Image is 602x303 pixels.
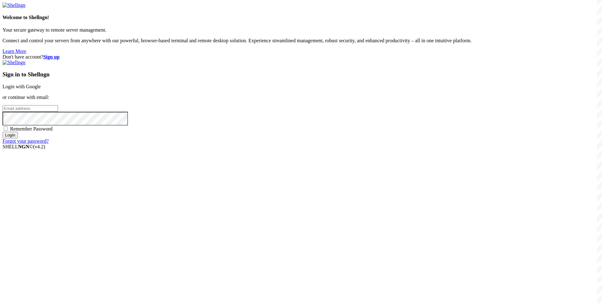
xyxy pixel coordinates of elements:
b: NGN [18,144,29,149]
p: or continue with email: [3,95,599,100]
a: Learn More [3,49,26,54]
span: SHELL © [3,144,45,149]
input: Remember Password [4,126,8,131]
a: Login with Google [3,84,41,89]
h3: Sign in to Shellngn [3,71,599,78]
h4: Welcome to Shellngn! [3,15,599,20]
img: Shellngn [3,60,25,65]
img: Shellngn [3,3,25,8]
input: Login [3,132,18,138]
div: Don't have account? [3,54,599,60]
input: Email address [3,105,58,112]
p: Your secure gateway to remote server management. [3,27,599,33]
span: 4.2.0 [33,144,45,149]
p: Connect and control your servers from anywhere with our powerful, browser-based terminal and remo... [3,38,599,44]
a: Sign up [43,54,60,59]
a: Forgot your password? [3,138,49,144]
span: Remember Password [10,126,53,131]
